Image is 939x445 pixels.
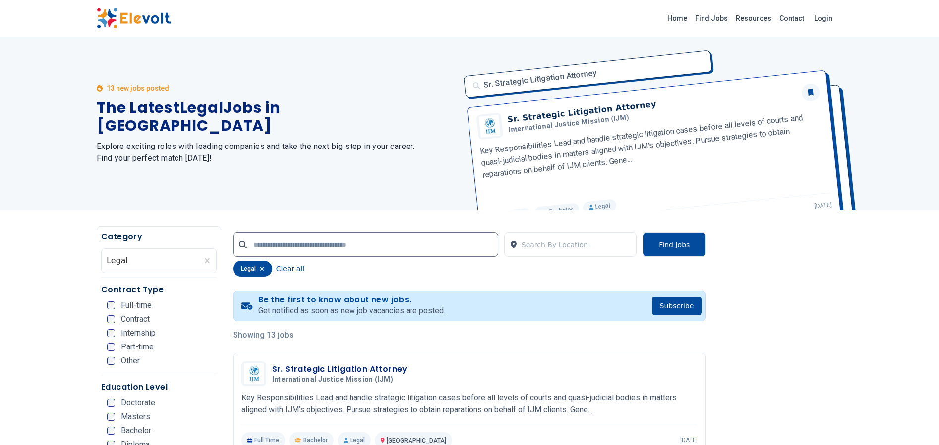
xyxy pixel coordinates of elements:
input: Doctorate [107,399,115,407]
span: Doctorate [121,399,155,407]
span: Bachelor [121,427,151,435]
h1: The Latest Legal Jobs in [GEOGRAPHIC_DATA] [97,99,458,135]
input: Part-time [107,343,115,351]
p: Key Responsibilities Lead and handle strategic litigation cases before all levels of courts and q... [241,392,698,416]
input: Masters [107,413,115,421]
h5: Contract Type [101,284,217,296]
input: Full-time [107,301,115,309]
span: Bachelor [303,436,328,444]
h2: Explore exciting roles with leading companies and take the next big step in your career. Find you... [97,141,458,164]
h3: Sr. Strategic Litigation Attorney [272,363,408,375]
span: [GEOGRAPHIC_DATA] [387,437,446,444]
input: Contract [107,315,115,323]
a: Resources [732,10,775,26]
img: International Justice Mission (IJM) [244,363,264,384]
a: Find Jobs [691,10,732,26]
a: Contact [775,10,808,26]
h4: Be the first to know about new jobs. [258,295,445,305]
h5: Category [101,231,217,243]
button: Clear all [276,261,304,277]
button: Subscribe [652,297,702,315]
p: 13 new jobs posted [107,83,169,93]
a: Login [808,8,838,28]
span: Full-time [121,301,152,309]
button: Find Jobs [643,232,706,257]
input: Other [107,357,115,365]
input: Internship [107,329,115,337]
p: [DATE] [680,436,698,444]
div: legal [233,261,272,277]
span: Other [121,357,140,365]
p: Showing 13 jobs [233,329,706,341]
span: International Justice Mission (IJM) [272,375,393,384]
a: Home [663,10,691,26]
input: Bachelor [107,427,115,435]
img: Elevolt [97,8,171,29]
h5: Education Level [101,381,217,393]
span: Contract [121,315,150,323]
span: Part-time [121,343,154,351]
p: Get notified as soon as new job vacancies are posted. [258,305,445,317]
span: Masters [121,413,150,421]
span: Internship [121,329,156,337]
